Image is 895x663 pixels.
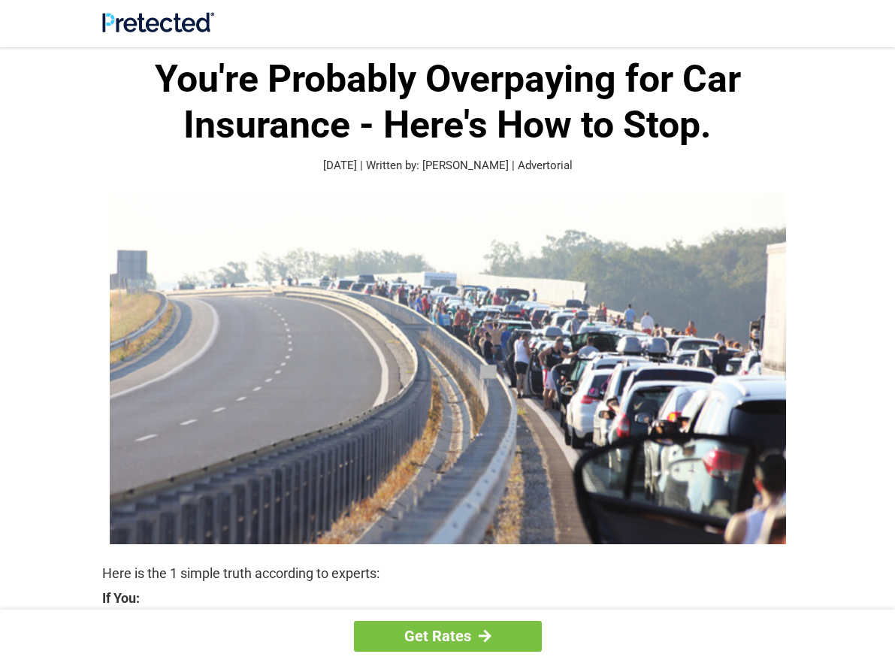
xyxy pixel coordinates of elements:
[102,21,214,35] a: Site Logo
[102,592,794,605] strong: If You:
[102,157,794,174] p: [DATE] | Written by: [PERSON_NAME] | Advertorial
[102,563,794,584] p: Here is the 1 simple truth according to experts:
[102,56,794,148] h1: You're Probably Overpaying for Car Insurance - Here's How to Stop.
[102,12,214,32] img: Site Logo
[354,621,542,652] a: Get Rates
